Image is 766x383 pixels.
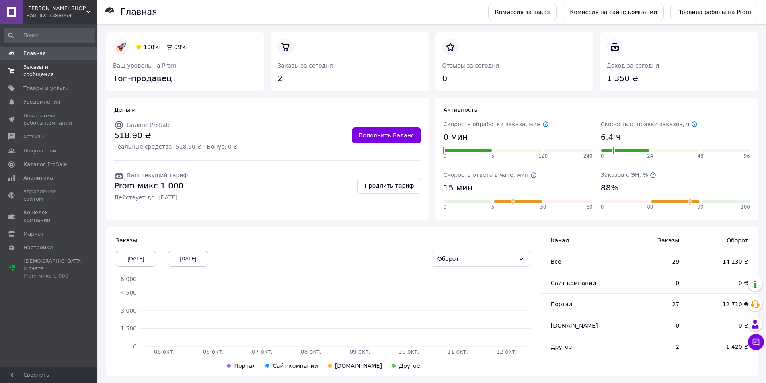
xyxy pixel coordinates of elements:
span: Prom микс 1 000 [114,180,188,192]
span: Заказы [623,236,679,244]
input: Поиск [4,28,95,43]
tspan: 0 [133,343,137,350]
span: Заказы и сообщения [23,63,74,78]
span: 2 [623,343,679,351]
span: 14 130 ₴ [695,258,748,266]
span: Покупатели [23,147,56,154]
span: Уведомления [23,98,60,106]
tspan: 08 окт. [301,348,322,355]
span: VIROLA SHOP [26,5,86,12]
tspan: 1 500 [121,325,137,332]
span: 48 [697,153,703,160]
span: 27 [623,300,679,308]
span: 5 [491,153,495,160]
span: Другое [399,363,420,369]
span: 88% [601,182,618,194]
span: Скорость ответа в чате, мин [444,172,537,178]
span: Главная [23,50,46,57]
span: Портал [234,363,256,369]
span: 240 [583,153,593,160]
div: Оборот [437,254,515,263]
a: Пополнить Баланс [352,127,421,143]
tspan: 6 000 [121,276,137,282]
div: [DATE] [168,251,208,267]
span: Действует до: [DATE] [114,193,188,201]
span: [DEMOGRAPHIC_DATA] и счета [23,258,83,280]
span: Активность [444,107,478,113]
span: Сайт компании [273,363,318,369]
span: 0 [601,204,604,211]
span: Кошелек компании [23,209,74,223]
span: 100% [144,44,160,50]
span: 0 [444,204,447,211]
span: Канал [551,237,569,244]
span: Реальные средства: 518.90 ₴ · Бонус: 0 ₴ [114,143,238,151]
span: 0 [623,279,679,287]
tspan: 3 000 [121,307,137,314]
span: Товары и услуги [23,85,69,92]
span: Деньги [114,107,136,113]
span: Оборот [695,236,748,244]
span: Заказов с ЭН, % [601,172,656,178]
span: 24 [647,153,653,160]
span: 0 мин [444,131,468,143]
tspan: 11 окт. [447,348,468,355]
span: 6.4 ч [601,131,621,143]
span: Ваш текущий тариф [127,172,188,178]
tspan: 09 окт. [349,348,370,355]
span: 120 [538,153,548,160]
tspan: 12 окт. [496,348,517,355]
span: Показатели работы компании [23,112,74,127]
span: Баланс ProSale [127,122,171,128]
tspan: 07 окт. [252,348,273,355]
span: [DOMAIN_NAME] [551,322,598,329]
span: Другое [551,344,572,350]
tspan: 10 окт. [398,348,419,355]
a: Правила работы на Prom [670,4,758,20]
span: 0 ₴ [695,279,748,287]
span: Скорость обработки заказа, мин [444,121,549,127]
span: 96 [744,153,750,160]
span: 0 [623,322,679,330]
span: 60 [586,204,592,211]
span: 100 [741,204,750,211]
span: Каталог ProSale [23,161,67,168]
a: Комиссия на сайте компании [563,4,664,20]
span: Заказы [116,237,137,244]
span: [DOMAIN_NAME] [335,363,382,369]
div: Ваш ID: 3388964 [26,12,97,19]
div: [DATE] [116,251,156,267]
span: Управление сайтом [23,188,74,203]
span: 12 710 ₴ [695,300,748,308]
span: 0 [601,153,604,160]
a: Продлить тариф [357,178,421,194]
h1: Главная [121,7,157,17]
tspan: 06 окт. [203,348,224,355]
span: 15 мин [444,182,473,194]
span: 99% [174,44,187,50]
span: Маркет [23,230,44,238]
span: 0 ₴ [695,322,748,330]
span: 30 [540,204,546,211]
span: Все [551,258,561,265]
span: Аналитика [23,174,53,182]
span: 5 [491,204,495,211]
tspan: 05 окт. [154,348,175,355]
div: Prom микс 1 000 [23,272,83,280]
button: Чат с покупателем [748,334,764,350]
span: 0 [444,153,447,160]
span: 90 [697,204,703,211]
a: Комиссия за заказ [488,4,557,20]
span: Отзывы [23,133,45,140]
span: Портал [551,301,573,307]
span: 518.90 ₴ [114,130,238,141]
tspan: 4 500 [121,289,137,296]
span: 1 420 ₴ [695,343,748,351]
span: 29 [623,258,679,266]
span: Настройки [23,244,53,251]
span: Сайт компании [551,280,596,286]
span: Скорость отправки заказов, ч [601,121,698,127]
span: 80 [647,204,653,211]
